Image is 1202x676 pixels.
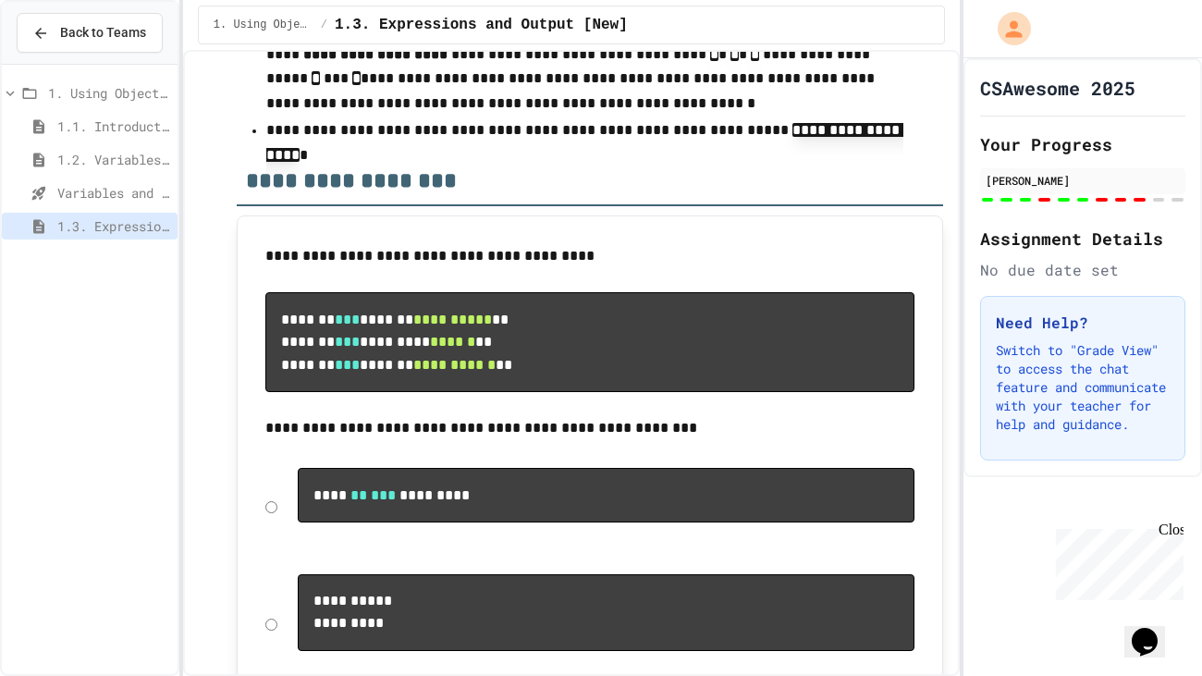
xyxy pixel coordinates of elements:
div: No due date set [980,259,1185,281]
span: / [321,18,327,32]
iframe: chat widget [1124,602,1184,658]
h3: Need Help? [996,312,1170,334]
span: 1.1. Introduction to Algorithms, Programming, and Compilers [57,117,170,136]
h2: Assignment Details [980,226,1185,252]
div: [PERSON_NAME] [986,172,1180,189]
span: 1.2. Variables and Data Types [57,150,170,169]
span: 1.3. Expressions and Output [New] [335,14,628,36]
span: 1. Using Objects and Methods [48,83,170,103]
div: Chat with us now!Close [7,7,128,117]
div: My Account [978,7,1036,50]
h2: Your Progress [980,131,1185,157]
span: 1. Using Objects and Methods [214,18,313,32]
p: Switch to "Grade View" to access the chat feature and communicate with your teacher for help and ... [996,341,1170,434]
h1: CSAwesome 2025 [980,75,1135,101]
span: 1.3. Expressions and Output [New] [57,216,170,236]
span: Variables and Data Types - Quiz [57,183,170,203]
span: Back to Teams [60,23,146,43]
iframe: chat widget [1049,522,1184,600]
button: Back to Teams [17,13,163,53]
